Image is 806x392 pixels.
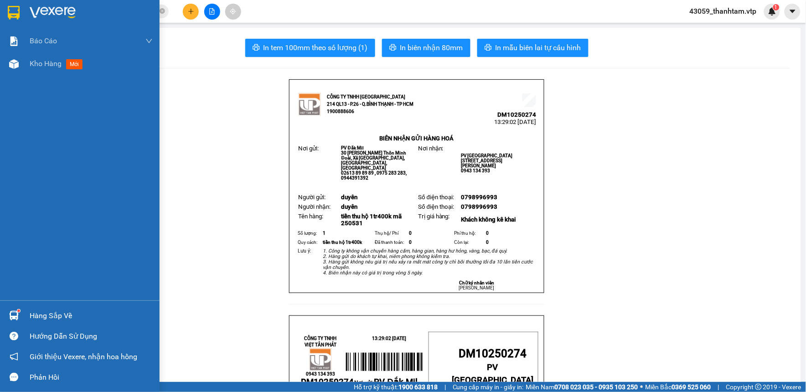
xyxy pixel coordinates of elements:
[477,39,589,57] button: printerIn mẫu biên lai tự cấu hình
[461,194,498,201] span: 0798996993
[374,229,408,238] td: Thụ hộ/ Phí
[188,8,194,15] span: plus
[486,240,489,245] span: 0
[398,383,438,391] strong: 1900 633 818
[459,280,494,285] strong: Chữ ký nhân viên
[31,64,53,69] span: PV Đắk Mil
[461,158,503,168] span: [STREET_ADDRESS][PERSON_NAME]
[418,213,450,220] span: Trị giá hàng:
[230,8,236,15] span: aim
[183,4,199,20] button: plus
[298,213,323,220] span: Tên hàng:
[646,382,711,392] span: Miền Bắc
[341,203,358,210] span: duyên
[374,238,408,247] td: Đã thanh toán:
[682,5,764,17] span: 43059_thanhtam.vtp
[453,229,485,238] td: Phí thu hộ:
[160,7,165,16] span: close-circle
[341,213,402,227] span: tiền thu hộ 1tr400k mã 250531
[496,42,581,53] span: In mẫu biên lai tự cấu hình
[672,383,711,391] strong: 0369 525 060
[296,238,321,247] td: Quy cách:
[526,382,638,392] span: Miền Nam
[8,6,20,20] img: logo-vxr
[298,93,321,116] img: logo
[341,194,358,201] span: duyên
[87,41,129,48] span: 13:29:02 [DATE]
[444,382,446,392] span: |
[486,231,489,236] span: 0
[461,203,498,210] span: 0798996993
[30,309,153,323] div: Hàng sắp về
[70,63,84,77] span: Nơi nhận:
[301,377,354,387] span: DM10250274
[9,311,19,320] img: warehouse-icon
[30,351,137,362] span: Giới thiệu Vexere, nhận hoa hồng
[10,332,18,340] span: question-circle
[379,135,454,142] strong: BIÊN NHẬN GỬI HÀNG HOÁ
[461,153,513,158] span: PV [GEOGRAPHIC_DATA]
[409,240,412,245] span: 0
[459,285,495,290] span: [PERSON_NAME]
[17,309,20,312] sup: 1
[10,352,18,361] span: notification
[341,170,407,181] span: 02613 89 89 89 , 0975 283 283, 0944391392
[323,240,362,245] span: tiền thu hộ 1tr400k
[485,44,492,52] span: printer
[225,4,241,20] button: aim
[323,231,325,236] span: 1
[90,34,129,41] span: DM10250274
[9,63,19,77] span: Nơi gửi:
[66,59,83,69] span: mới
[245,39,375,57] button: printerIn tem 100mm theo số lượng (1)
[327,94,413,114] strong: CÔNG TY TNHH [GEOGRAPHIC_DATA] 214 QL13 - P.26 - Q.BÌNH THẠNH - TP HCM 1900888606
[461,216,516,223] span: Khách không kê khai
[768,7,776,15] img: icon-new-feature
[24,15,74,49] strong: CÔNG TY TNHH [GEOGRAPHIC_DATA] 214 QL13 - P.26 - Q.BÌNH THẠNH - TP HCM 1900888606
[453,382,524,392] span: Cung cấp máy in - giấy in:
[400,42,463,53] span: In biên nhận 80mm
[773,4,780,10] sup: 1
[323,248,533,276] em: 1. Công ty không vận chuyển hàng cấm, hàng gian, hàng hư hỏng, vàng, bạc, đá quý. 2. Hàng gửi do ...
[306,371,335,377] span: 0943 134 393
[418,203,454,210] span: Số điện thoại:
[718,382,719,392] span: |
[298,203,331,210] span: Người nhận:
[789,7,797,15] span: caret-down
[775,4,778,10] span: 1
[9,36,19,46] img: solution-icon
[31,55,106,62] strong: BIÊN NHẬN GỬI HÀNG HOÁ
[453,238,485,247] td: Còn lại:
[9,21,21,43] img: logo
[309,348,332,371] img: logo
[30,330,153,343] div: Hướng dẫn sử dụng
[160,8,165,14] span: close-circle
[298,145,319,152] span: Nơi gửi:
[459,347,527,360] span: DM10250274
[755,384,762,390] span: copyright
[305,336,337,347] strong: CÔNG TY TNHH VIỆT TÂN PHÁT
[418,145,444,152] span: Nơi nhận:
[785,4,801,20] button: caret-down
[10,373,18,382] span: message
[354,382,438,392] span: Hỗ trợ kỹ thuật:
[30,35,57,46] span: Báo cáo
[298,194,325,201] span: Người gửi:
[341,150,407,170] span: 30 [PERSON_NAME] Thôn Minh Đoài, Xã [GEOGRAPHIC_DATA], [GEOGRAPHIC_DATA], [GEOGRAPHIC_DATA]
[145,37,153,45] span: down
[296,229,321,238] td: Số lượng:
[30,59,62,68] span: Kho hàng
[372,336,406,341] span: 13:29:02 [DATE]
[555,383,638,391] strong: 0708 023 035 - 0935 103 250
[418,194,454,201] span: Số điện thoại:
[30,371,153,384] div: Phản hồi
[204,4,220,20] button: file-add
[355,380,418,386] span: Nơi gửi:
[341,145,364,150] span: PV Đắk Mil
[409,231,412,236] span: 0
[253,44,260,52] span: printer
[641,385,643,389] span: ⚪️
[9,59,19,69] img: warehouse-icon
[298,248,311,254] span: Lưu ý:
[263,42,368,53] span: In tem 100mm theo số lượng (1)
